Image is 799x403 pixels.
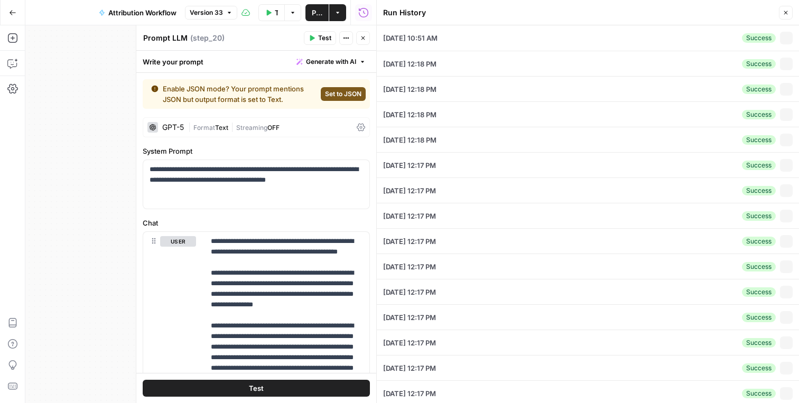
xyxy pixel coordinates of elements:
div: Enable JSON mode? Your prompt mentions JSON but output format is set to Text. [151,83,317,105]
span: Publish [312,7,322,18]
textarea: Prompt LLM [143,33,188,43]
div: Success [742,59,776,69]
div: Success [742,161,776,170]
div: Success [742,389,776,398]
button: Generate with AI [292,55,370,69]
div: Success [742,262,776,271]
button: Attribution Workflow [92,4,183,21]
span: | [228,121,236,132]
div: Success [742,186,776,195]
button: Version 33 [185,6,237,20]
div: Success [742,338,776,348]
label: Chat [143,218,370,228]
span: [DATE] 12:17 PM [383,211,436,221]
span: ( step_20 ) [190,33,225,43]
div: Success [742,33,776,43]
span: [DATE] 10:51 AM [383,33,438,43]
span: Attribution Workflow [108,7,176,18]
label: System Prompt [143,146,370,156]
span: Test [318,33,331,43]
div: Success [742,85,776,94]
span: [DATE] 12:18 PM [383,109,436,120]
span: Format [193,124,215,132]
span: [DATE] 12:17 PM [383,185,436,196]
button: Set to JSON [321,87,366,101]
div: Write your prompt [136,51,376,72]
button: Test Data [258,4,284,21]
div: Success [742,135,776,145]
div: Success [742,211,776,221]
span: Text [215,124,228,132]
div: Success [742,287,776,297]
span: OFF [267,124,280,132]
span: [DATE] 12:18 PM [383,84,436,95]
span: [DATE] 12:17 PM [383,388,436,399]
button: Test [304,31,336,45]
div: Success [742,363,776,373]
span: [DATE] 12:17 PM [383,236,436,247]
div: Success [742,313,776,322]
span: [DATE] 12:17 PM [383,160,436,171]
div: Success [742,110,776,119]
button: Publish [305,4,329,21]
button: user [160,236,196,247]
span: [DATE] 12:18 PM [383,59,436,69]
span: Streaming [236,124,267,132]
div: GPT-5 [162,124,184,131]
span: [DATE] 12:17 PM [383,363,436,373]
span: Test [249,383,264,393]
span: Test Data [275,7,278,18]
div: Success [742,237,776,246]
span: Set to JSON [325,89,361,99]
button: Test [143,380,370,397]
span: [DATE] 12:17 PM [383,287,436,297]
span: [DATE] 12:17 PM [383,261,436,272]
span: [DATE] 12:17 PM [383,312,436,323]
span: Generate with AI [306,57,356,67]
span: Version 33 [190,8,223,17]
span: [DATE] 12:17 PM [383,338,436,348]
span: | [188,121,193,132]
span: [DATE] 12:18 PM [383,135,436,145]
